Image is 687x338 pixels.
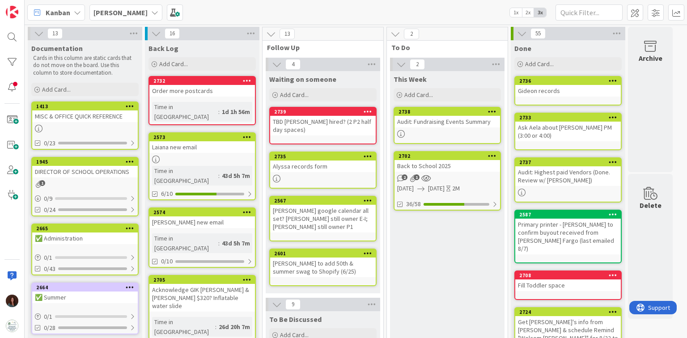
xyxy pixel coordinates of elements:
[280,29,295,39] span: 13
[32,158,138,166] div: 1945
[274,198,376,204] div: 2567
[525,60,554,68] span: Add Card...
[32,166,138,177] div: DIRECTOR OF SCHOOL OPERATIONS
[515,85,621,97] div: Gideon records
[270,108,376,116] div: 2739
[270,161,376,172] div: Alyssa records form
[270,249,376,258] div: 2601
[44,194,52,203] span: 0 / 9
[36,159,138,165] div: 1945
[515,279,621,291] div: Fill Toddler space
[161,189,173,199] span: 6/10
[519,159,621,165] div: 2737
[31,283,139,334] a: 2664✅ Summer0/10/28
[161,257,173,266] span: 0/10
[42,85,71,93] span: Add Card...
[270,197,376,205] div: 2567
[149,133,255,153] div: 2573Laiana new email
[218,171,220,181] span: :
[32,102,138,122] div: 1413MISC & OFFICE QUICK REFERENCE
[515,158,621,186] div: 2737Audit: Highest paid Vendors (Done. Review w/ [PERSON_NAME])
[32,224,138,244] div: 2665✅ Administration
[148,44,178,53] span: Back Log
[519,309,621,315] div: 2724
[32,283,138,303] div: 2664✅ Summer
[280,91,309,99] span: Add Card...
[19,1,41,12] span: Support
[46,7,70,18] span: Kanban
[32,193,138,204] div: 0/9
[515,77,621,97] div: 2736Gideon records
[152,317,215,337] div: Time in [GEOGRAPHIC_DATA]
[220,107,252,117] div: 1d 1h 56m
[32,224,138,232] div: 2665
[149,208,255,228] div: 2574[PERSON_NAME] new email
[32,102,138,110] div: 1413
[153,277,255,283] div: 2705
[394,116,500,127] div: Audit: Fundraising Events Summary
[519,78,621,84] div: 2736
[394,108,500,116] div: 2738
[270,197,376,232] div: 2567[PERSON_NAME] google calendar all set? [PERSON_NAME] still owner E-I; [PERSON_NAME] still own...
[515,158,621,166] div: 2737
[31,157,139,216] a: 1945DIRECTOR OF SCHOOL OPERATIONS0/90/24
[269,315,322,324] span: To Be Discussed
[270,108,376,135] div: 2739TBD [PERSON_NAME] hired? (2 P2 half day spaces)
[515,114,621,122] div: 2733
[32,232,138,244] div: ✅ Administration
[269,196,377,241] a: 2567[PERSON_NAME] google calendar all set? [PERSON_NAME] still owner E-I; [PERSON_NAME] still own...
[32,283,138,292] div: 2664
[394,75,427,84] span: This Week
[149,208,255,216] div: 2574
[514,76,622,106] a: 2736Gideon records
[267,43,372,52] span: Follow Up
[530,28,546,39] span: 55
[519,272,621,279] div: 2708
[270,116,376,135] div: TBD [PERSON_NAME] hired? (2 P2 half day spaces)
[404,91,433,99] span: Add Card...
[515,122,621,141] div: Ask Aela about [PERSON_NAME] PM (3:00 or 4:00)
[514,210,622,263] a: 2587Primary printer - [PERSON_NAME] to confirm buyout received from [PERSON_NAME] Fargo (last ema...
[152,166,218,186] div: Time in [GEOGRAPHIC_DATA]
[220,171,252,181] div: 43d 5h 7m
[218,238,220,248] span: :
[515,211,621,254] div: 2587Primary printer - [PERSON_NAME] to confirm buyout received from [PERSON_NAME] Fargo (last ema...
[391,43,496,52] span: To Do
[270,258,376,277] div: [PERSON_NAME] to add 50th & summer swag to Shopify (6/25)
[519,211,621,218] div: 2587
[32,110,138,122] div: MISC & OFFICE QUICK REFERENCE
[165,28,180,39] span: 16
[394,108,500,127] div: 2738Audit: Fundraising Events Summary
[148,132,256,200] a: 2573Laiana new emailTime in [GEOGRAPHIC_DATA]:43d 5h 7m6/10
[404,29,419,39] span: 2
[515,271,621,291] div: 2708Fill Toddler space
[6,320,18,332] img: avatar
[36,103,138,110] div: 1413
[32,252,138,263] div: 0/1
[274,109,376,115] div: 2739
[640,200,662,211] div: Delete
[220,238,252,248] div: 43d 5h 7m
[270,249,376,277] div: 2601[PERSON_NAME] to add 50th & summer swag to Shopify (6/25)
[269,75,336,84] span: Waiting on someone
[36,225,138,232] div: 2665
[6,295,18,307] img: RF
[394,160,500,172] div: Back to School 2025
[639,53,662,63] div: Archive
[44,312,52,321] span: 0 / 1
[394,107,501,144] a: 2738Audit: Fundraising Events Summary
[534,8,546,17] span: 3x
[428,184,445,193] span: [DATE]
[274,153,376,160] div: 2735
[32,158,138,177] div: 1945DIRECTOR OF SCHOOL OPERATIONS
[414,174,420,180] span: 1
[515,77,621,85] div: 2736
[32,311,138,322] div: 0/1
[44,264,55,274] span: 0/43
[285,299,301,310] span: 9
[515,166,621,186] div: Audit: Highest paid Vendors (Done. Review w/ [PERSON_NAME])
[269,152,377,189] a: 2735Alyssa records form
[149,276,255,312] div: 2705Acknowledge GIK [PERSON_NAME] & [PERSON_NAME] $320? Inflatable water slide
[269,249,377,286] a: 2601[PERSON_NAME] to add 50th & summer swag to Shopify (6/25)
[148,207,256,268] a: 2574[PERSON_NAME] new emailTime in [GEOGRAPHIC_DATA]:43d 5h 7m0/10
